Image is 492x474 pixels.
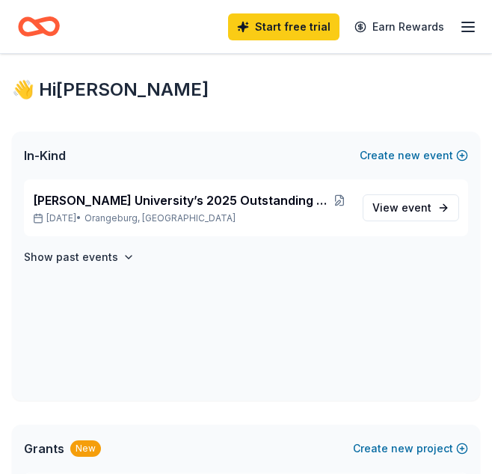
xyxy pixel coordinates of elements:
[372,199,431,217] span: View
[18,9,60,44] a: Home
[70,440,101,457] div: New
[24,440,64,458] span: Grants
[345,13,453,40] a: Earn Rewards
[402,201,431,214] span: event
[24,248,135,266] button: Show past events
[228,13,339,40] a: Start free trial
[391,440,413,458] span: new
[353,440,468,458] button: Createnewproject
[33,191,328,209] span: [PERSON_NAME] University’s 2025 Outstanding Leaders Under 40
[360,147,468,164] button: Createnewevent
[24,147,66,164] span: In-Kind
[398,147,420,164] span: new
[24,248,118,266] h4: Show past events
[12,78,480,102] div: 👋 Hi [PERSON_NAME]
[33,212,351,224] p: [DATE] •
[84,212,236,224] span: Orangeburg, [GEOGRAPHIC_DATA]
[363,194,459,221] a: View event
